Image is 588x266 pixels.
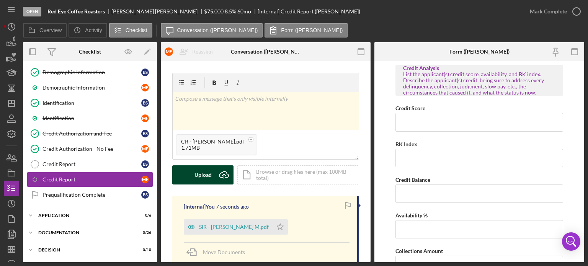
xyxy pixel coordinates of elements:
div: B S [141,160,149,168]
div: Form ([PERSON_NAME]) [449,49,510,55]
label: Credit Balance [395,176,430,183]
div: 8.5 % [225,8,236,15]
button: Upload [172,165,234,184]
div: Credit Analysis [403,65,555,71]
div: Open Intercom Messenger [562,232,580,251]
div: Identification [42,115,141,121]
label: Form ([PERSON_NAME]) [281,27,343,33]
div: Demographic Information [42,69,141,75]
div: Application [38,213,132,218]
a: Demographic InformationMF [27,80,153,95]
div: Credit Report [42,176,141,183]
label: BK Index [395,141,417,147]
button: Activity [69,23,107,38]
label: Availability % [395,212,428,219]
div: B S [141,69,149,76]
a: IdentificationMF [27,111,153,126]
div: Checklist [79,49,101,55]
div: B S [141,191,149,199]
div: [Internal] You [184,204,215,210]
b: Red Eye Coffee Roasters [47,8,105,15]
div: CR - [PERSON_NAME].pdf [181,139,244,145]
button: MFReassign [161,44,220,59]
div: Credit Authorization - No Fee [42,146,141,152]
div: Prequalification Complete [42,192,141,198]
a: Credit Authorization - No FeeMF [27,141,153,157]
div: M F [141,84,149,91]
button: Form ([PERSON_NAME]) [265,23,348,38]
div: 0 / 6 [137,213,151,218]
label: Checklist [126,27,147,33]
a: Credit ReportBS [27,157,153,172]
div: Documentation [38,230,132,235]
span: Move Documents [203,249,245,255]
span: $75,000 [204,8,224,15]
div: SIR - [PERSON_NAME] M.pdf [199,224,269,230]
div: Reassign [192,44,213,59]
div: M F [165,47,173,56]
label: Credit Score [395,105,425,111]
button: Checklist [109,23,152,38]
label: Activity [85,27,102,33]
div: M F [141,114,149,122]
a: Credit ReportMF [27,172,153,187]
button: SIR - [PERSON_NAME] M.pdf [184,219,288,235]
div: Conversation ([PERSON_NAME]) [231,49,301,55]
div: Credit Report [42,161,141,167]
div: Mark Complete [530,4,567,19]
button: Mark Complete [522,4,584,19]
a: Credit Authorization and FeeBS [27,126,153,141]
div: Identification [42,100,141,106]
div: 60 mo [237,8,251,15]
div: Open [23,7,41,16]
div: Upload [194,165,212,184]
div: M F [141,145,149,153]
div: B S [141,130,149,137]
div: List the applicant(s) credit score, availability, and BK index. Describe the applicant(s) credit,... [403,71,555,96]
a: Prequalification CompleteBS [27,187,153,202]
label: Conversation ([PERSON_NAME]) [177,27,258,33]
a: Demographic InformationBS [27,65,153,80]
div: M F [141,176,149,183]
label: Overview [39,27,62,33]
div: [Internal] Credit Report ([PERSON_NAME]) [258,8,360,15]
time: 2025-09-23 15:12 [216,204,249,210]
div: 0 / 10 [137,248,151,252]
div: 1.71MB [181,145,244,151]
a: IdentificationBS [27,95,153,111]
div: B S [141,99,149,107]
div: Decision [38,248,132,252]
div: Credit Authorization and Fee [42,131,141,137]
div: [PERSON_NAME] [PERSON_NAME] [111,8,204,15]
label: Collections Amount [395,248,443,254]
div: Demographic Information [42,85,141,91]
button: Conversation ([PERSON_NAME]) [161,23,263,38]
div: 0 / 26 [137,230,151,235]
button: Overview [23,23,67,38]
button: Move Documents [184,243,253,262]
